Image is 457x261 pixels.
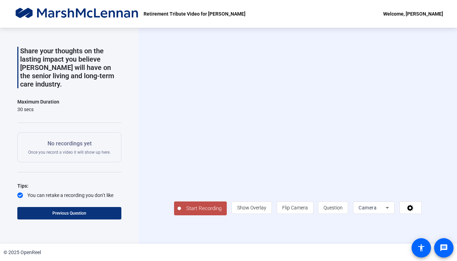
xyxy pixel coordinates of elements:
div: Maximum Duration [17,98,59,106]
span: Previous Question [52,211,86,216]
span: Camera [359,205,377,210]
button: Question [318,201,348,214]
div: Welcome, [PERSON_NAME] [383,10,443,18]
mat-icon: message [440,244,448,252]
span: Flip Camera [282,205,308,210]
span: Start Recording [181,205,227,213]
div: Tips: [17,182,121,190]
div: © 2025 OpenReel [3,249,41,256]
div: You can retake a recording you don’t like [17,192,121,199]
p: Retirement Tribute Video for [PERSON_NAME] [144,10,245,18]
div: Once you record a video it will show up here. [28,139,111,155]
div: 30 secs [17,106,59,113]
button: Flip Camera [277,201,313,214]
span: Question [324,205,343,210]
p: Share your thoughts on the lasting impact you believe [PERSON_NAME] will have on the senior livin... [20,47,121,88]
span: Show Overlay [237,205,266,210]
img: OpenReel logo [14,7,140,21]
button: Start Recording [174,201,227,215]
button: Show Overlay [232,201,272,214]
p: No recordings yet [28,139,111,148]
mat-icon: accessibility [417,244,425,252]
button: Previous Question [17,207,121,219]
